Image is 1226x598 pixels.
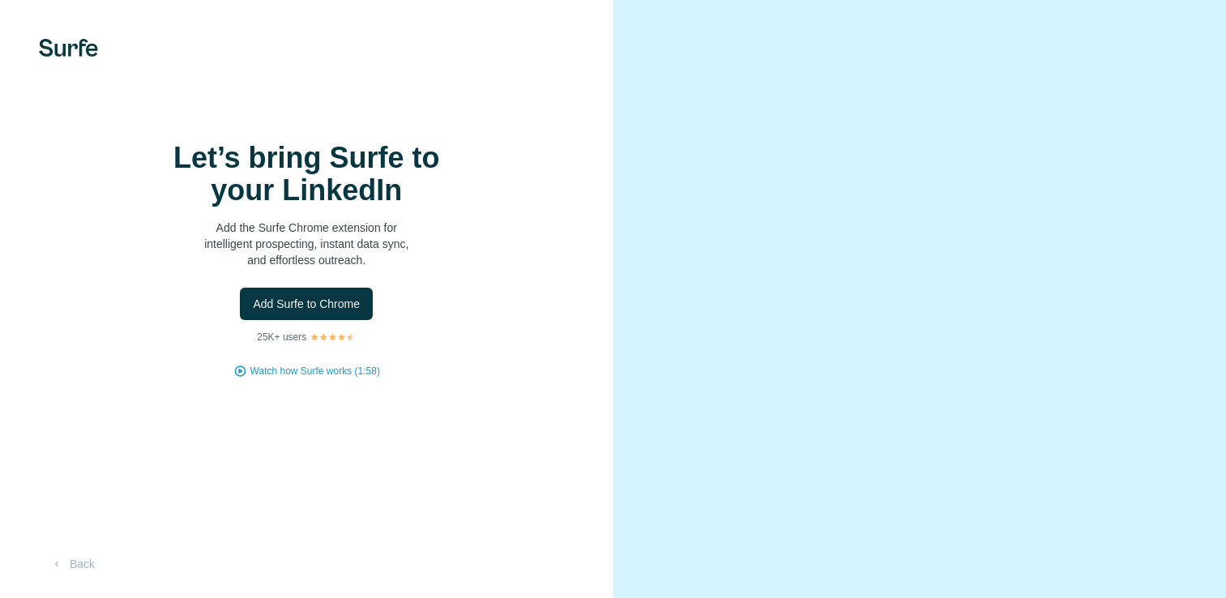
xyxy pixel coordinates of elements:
button: Watch how Surfe works (1:58) [250,364,380,378]
p: 25K+ users [257,330,306,344]
span: Add Surfe to Chrome [253,296,360,312]
button: Back [39,549,106,579]
button: Add Surfe to Chrome [240,288,373,320]
p: Add the Surfe Chrome extension for intelligent prospecting, instant data sync, and effortless out... [144,220,468,268]
h1: Let’s bring Surfe to your LinkedIn [144,142,468,207]
img: Rating Stars [310,332,356,342]
img: Surfe's logo [39,39,98,57]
